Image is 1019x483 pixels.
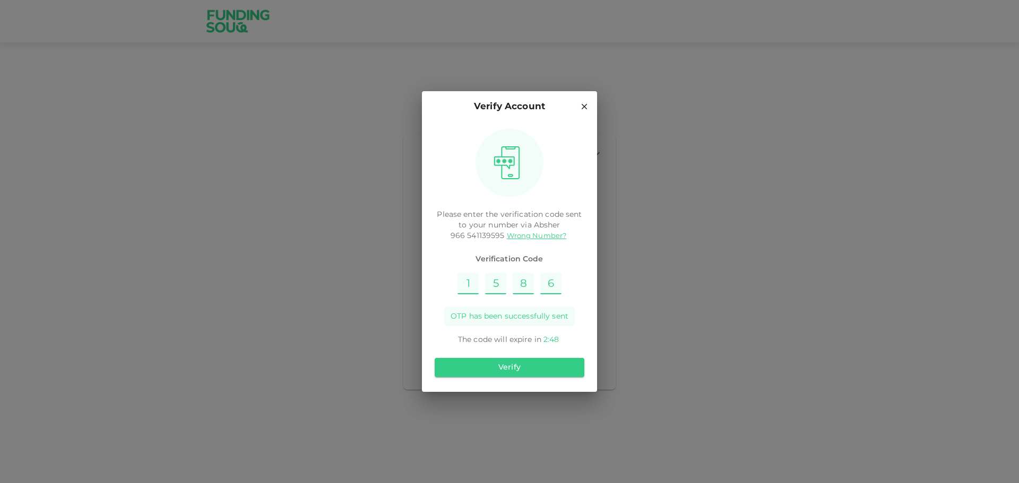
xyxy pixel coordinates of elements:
[474,100,545,114] p: Verify Account
[457,273,479,294] input: Please enter OTP character 1
[513,273,534,294] input: Please enter OTP character 3
[435,254,584,265] span: Verification Code
[507,233,567,240] a: Wrong Number?
[435,209,584,241] p: Please enter the verification code sent to your number via Absher 966 541139595
[540,273,562,294] input: Please enter OTP character 4
[485,273,506,294] input: Please enter OTP character 2
[435,358,584,377] button: Verify
[543,336,559,344] span: 2 : 48
[490,146,524,180] img: otpImage
[458,336,541,344] span: The code will expire in
[451,311,568,322] span: OTP has been successfully sent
